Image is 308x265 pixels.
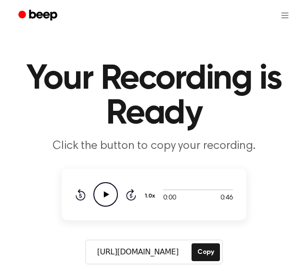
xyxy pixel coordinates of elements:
[144,188,158,204] button: 1.0x
[273,4,296,27] button: Open menu
[192,243,220,261] button: Copy
[12,62,296,131] h1: Your Recording is Ready
[220,193,233,203] span: 0:46
[163,193,176,203] span: 0:00
[12,139,296,153] p: Click the button to copy your recording.
[12,6,66,25] a: Beep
